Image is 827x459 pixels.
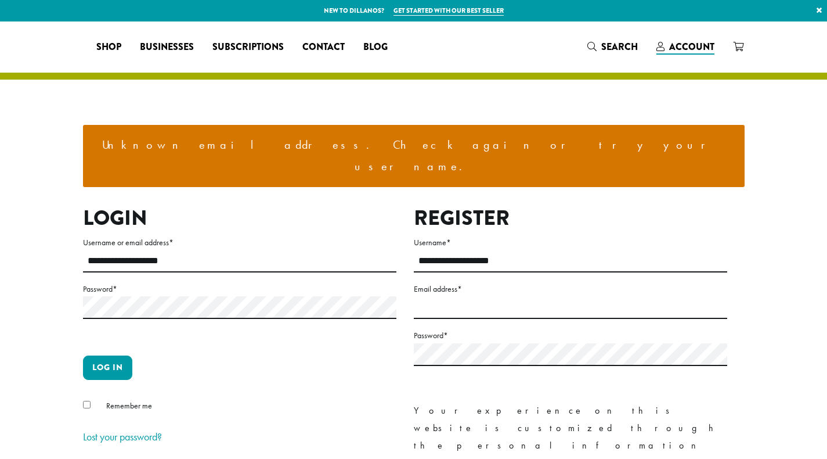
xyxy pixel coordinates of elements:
[140,40,194,55] span: Businesses
[212,40,284,55] span: Subscriptions
[414,235,727,250] label: Username
[83,430,162,443] a: Lost your password?
[83,206,396,231] h2: Login
[601,40,638,53] span: Search
[363,40,388,55] span: Blog
[96,40,121,55] span: Shop
[414,328,727,343] label: Password
[414,206,727,231] h2: Register
[393,6,504,16] a: Get started with our best seller
[87,38,131,56] a: Shop
[414,282,727,296] label: Email address
[106,400,152,411] span: Remember me
[83,282,396,296] label: Password
[302,40,345,55] span: Contact
[578,37,647,56] a: Search
[92,134,735,178] li: Unknown email address. Check again or try your username.
[83,356,132,380] button: Log in
[83,235,396,250] label: Username or email address
[669,40,714,53] span: Account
